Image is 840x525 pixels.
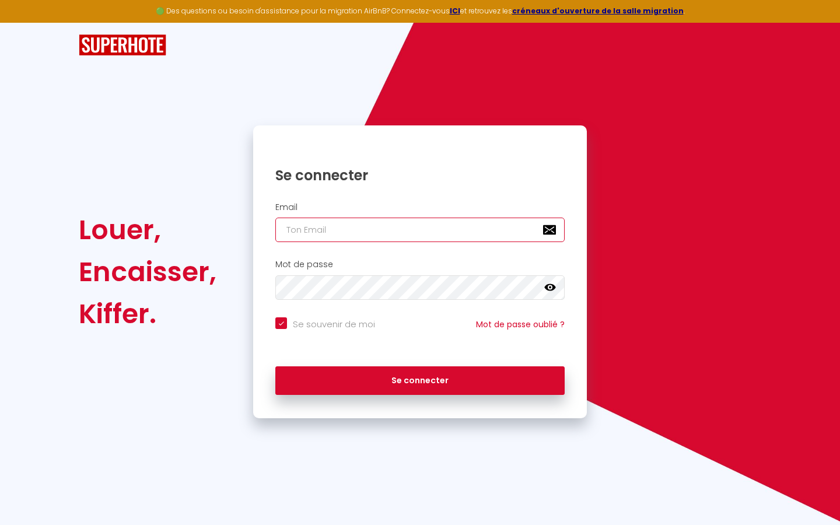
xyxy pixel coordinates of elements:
[476,318,565,330] a: Mot de passe oublié ?
[275,166,565,184] h1: Se connecter
[275,366,565,395] button: Se connecter
[9,5,44,40] button: Ouvrir le widget de chat LiveChat
[79,209,216,251] div: Louer,
[275,218,565,242] input: Ton Email
[79,251,216,293] div: Encaisser,
[450,6,460,16] a: ICI
[79,293,216,335] div: Kiffer.
[275,260,565,269] h2: Mot de passe
[79,34,166,56] img: SuperHote logo
[512,6,684,16] a: créneaux d'ouverture de la salle migration
[275,202,565,212] h2: Email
